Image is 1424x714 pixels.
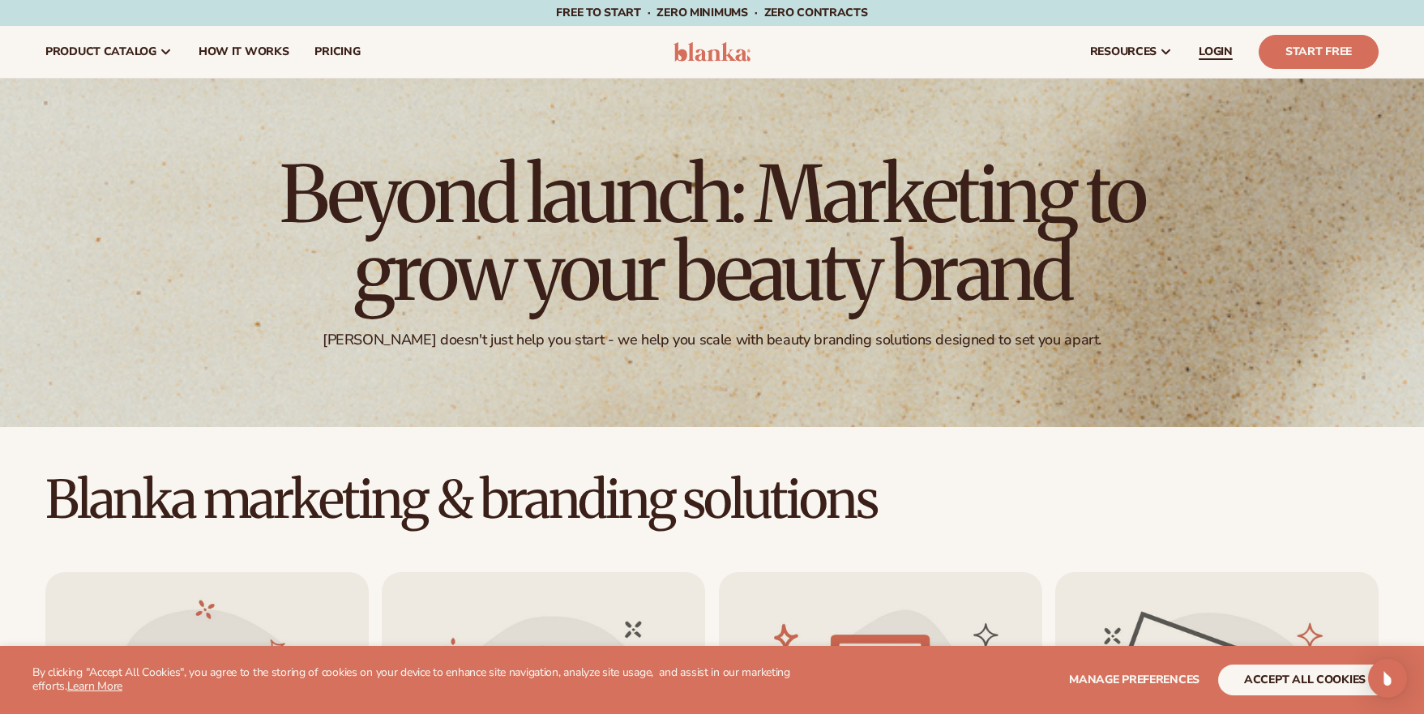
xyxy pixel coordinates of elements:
[32,26,186,78] a: product catalog
[1218,665,1392,695] button: accept all cookies
[674,42,750,62] img: logo
[199,45,289,58] span: How It Works
[301,26,373,78] a: pricing
[1090,45,1157,58] span: resources
[1069,672,1199,687] span: Manage preferences
[556,5,867,20] span: Free to start · ZERO minimums · ZERO contracts
[45,45,156,58] span: product catalog
[67,678,122,694] a: Learn More
[32,666,853,694] p: By clicking "Accept All Cookies", you agree to the storing of cookies on your device to enhance s...
[323,331,1101,349] div: [PERSON_NAME] doesn't just help you start - we help you scale with beauty branding solutions desi...
[267,156,1158,311] h1: Beyond launch: Marketing to grow your beauty brand
[1069,665,1199,695] button: Manage preferences
[1199,45,1233,58] span: LOGIN
[1368,659,1407,698] div: Open Intercom Messenger
[1186,26,1246,78] a: LOGIN
[314,45,360,58] span: pricing
[186,26,302,78] a: How It Works
[1077,26,1186,78] a: resources
[1259,35,1379,69] a: Start Free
